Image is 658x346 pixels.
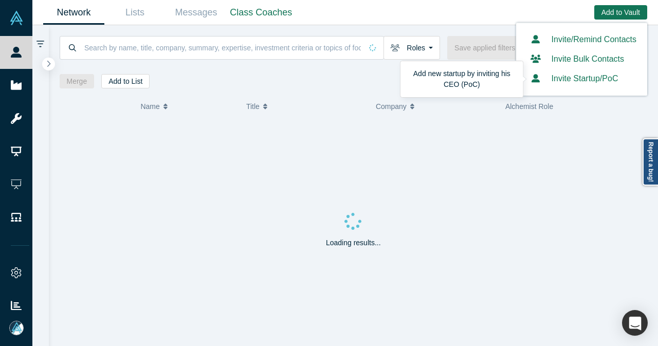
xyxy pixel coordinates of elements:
img: Alchemist Vault Logo [9,11,24,25]
button: Invite Bulk Contacts [527,53,624,65]
input: Search by name, title, company, summary, expertise, investment criteria or topics of focus [83,35,362,60]
button: Name [140,96,235,117]
span: Company [376,96,407,117]
a: Messages [166,1,227,25]
button: Save applied filters [447,36,522,60]
a: Invite/Remind Contacts [527,35,636,44]
span: Name [140,96,159,117]
a: Network [43,1,104,25]
button: Merge [60,74,95,88]
a: Class Coaches [227,1,296,25]
button: Title [246,96,365,117]
button: Roles [383,36,440,60]
button: Add to Vault [594,5,647,20]
img: Mia Scott's Account [9,321,24,335]
a: Lists [104,1,166,25]
span: Alchemist Role [505,102,553,111]
button: Add to List [101,74,150,88]
a: Report a bug! [643,138,658,186]
span: Title [246,96,260,117]
p: Loading results... [326,238,381,248]
button: Invite Startup/PoC [527,72,618,85]
button: Company [376,96,495,117]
